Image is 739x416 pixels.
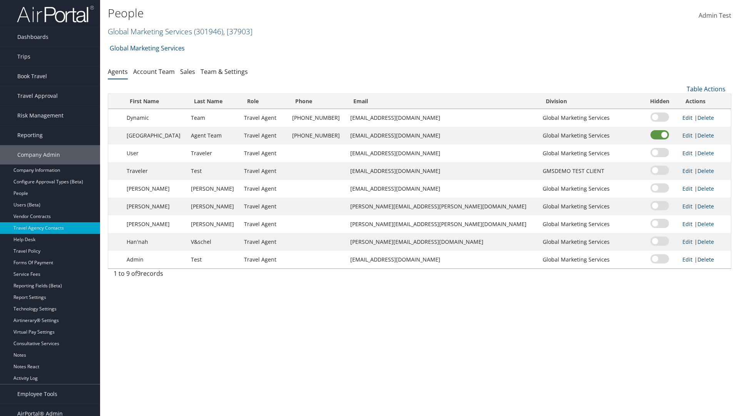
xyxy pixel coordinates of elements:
[346,180,539,198] td: [EMAIL_ADDRESS][DOMAIN_NAME]
[682,203,692,210] a: Edit
[679,127,731,144] td: |
[108,67,128,76] a: Agents
[123,94,187,109] th: First Name
[346,162,539,180] td: [EMAIL_ADDRESS][DOMAIN_NAME]
[679,233,731,251] td: |
[187,180,240,198] td: [PERSON_NAME]
[114,269,258,282] div: 1 to 9 of records
[123,109,187,127] td: Dynamic
[17,106,64,125] span: Risk Management
[679,180,731,198] td: |
[539,144,641,162] td: Global Marketing Services
[697,132,714,139] a: Delete
[17,67,47,86] span: Book Travel
[682,220,692,228] a: Edit
[187,94,240,109] th: Last Name
[123,162,187,180] td: Traveler
[539,109,641,127] td: Global Marketing Services
[187,198,240,215] td: [PERSON_NAME]
[679,251,731,268] td: |
[288,94,346,109] th: Phone
[682,132,692,139] a: Edit
[187,109,240,127] td: Team
[240,94,288,109] th: Role
[346,127,539,144] td: [EMAIL_ADDRESS][DOMAIN_NAME]
[240,251,288,268] td: Travel Agent
[539,198,641,215] td: Global Marketing Services
[187,215,240,233] td: [PERSON_NAME]
[240,180,288,198] td: Travel Agent
[699,4,731,28] a: Admin Test
[187,251,240,268] td: Test
[539,94,641,109] th: Division
[699,11,731,20] span: Admin Test
[194,26,223,37] span: ( 301946 )
[697,220,714,228] a: Delete
[346,198,539,215] td: [PERSON_NAME][EMAIL_ADDRESS][PERSON_NAME][DOMAIN_NAME]
[346,94,539,109] th: Email
[682,238,692,245] a: Edit
[346,109,539,127] td: [EMAIL_ADDRESS][DOMAIN_NAME]
[240,162,288,180] td: Travel Agent
[240,233,288,251] td: Travel Agent
[679,109,731,127] td: |
[240,198,288,215] td: Travel Agent
[539,251,641,268] td: Global Marketing Services
[123,198,187,215] td: [PERSON_NAME]
[123,180,187,198] td: [PERSON_NAME]
[346,233,539,251] td: [PERSON_NAME][EMAIL_ADDRESS][DOMAIN_NAME]
[697,203,714,210] a: Delete
[123,144,187,162] td: User
[240,144,288,162] td: Travel Agent
[539,162,641,180] td: GMSDEMO TEST CLIENT
[679,94,731,109] th: Actions
[187,144,240,162] td: Traveler
[123,215,187,233] td: [PERSON_NAME]
[137,269,140,278] span: 9
[539,180,641,198] td: Global Marketing Services
[288,109,346,127] td: [PHONE_NUMBER]
[108,94,123,109] th: : activate to sort column descending
[17,5,94,23] img: airportal-logo.png
[539,127,641,144] td: Global Marketing Services
[697,238,714,245] a: Delete
[697,256,714,263] a: Delete
[110,40,185,56] a: Global Marketing Services
[539,233,641,251] td: Global Marketing Services
[17,384,57,404] span: Employee Tools
[679,215,731,233] td: |
[679,198,731,215] td: |
[133,67,175,76] a: Account Team
[346,251,539,268] td: [EMAIL_ADDRESS][DOMAIN_NAME]
[240,109,288,127] td: Travel Agent
[682,185,692,192] a: Edit
[108,5,523,21] h1: People
[108,26,252,37] a: Global Marketing Services
[187,162,240,180] td: Test
[697,114,714,121] a: Delete
[187,233,240,251] td: V&schel
[697,149,714,157] a: Delete
[539,215,641,233] td: Global Marketing Services
[223,26,252,37] span: , [ 37903 ]
[123,127,187,144] td: [GEOGRAPHIC_DATA]
[682,114,692,121] a: Edit
[180,67,195,76] a: Sales
[641,94,678,109] th: Hidden
[679,144,731,162] td: |
[17,126,43,145] span: Reporting
[288,127,346,144] td: [PHONE_NUMBER]
[697,185,714,192] a: Delete
[17,145,60,164] span: Company Admin
[697,167,714,174] a: Delete
[346,215,539,233] td: [PERSON_NAME][EMAIL_ADDRESS][PERSON_NAME][DOMAIN_NAME]
[240,127,288,144] td: Travel Agent
[679,162,731,180] td: |
[687,85,726,93] a: Table Actions
[187,127,240,144] td: Agent Team
[17,27,48,47] span: Dashboards
[17,47,30,66] span: Trips
[201,67,248,76] a: Team & Settings
[682,167,692,174] a: Edit
[682,149,692,157] a: Edit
